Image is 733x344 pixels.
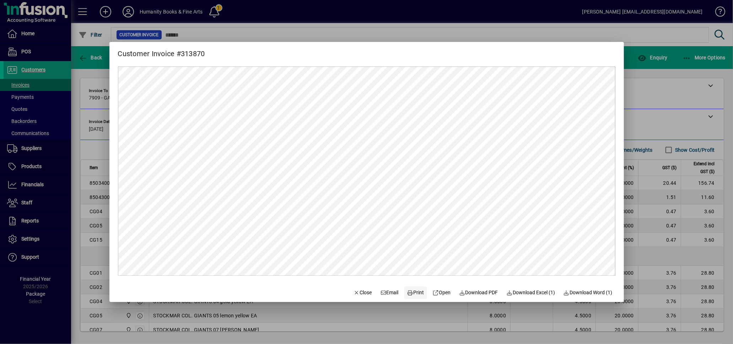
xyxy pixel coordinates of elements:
[407,289,424,296] span: Print
[354,289,372,296] span: Close
[109,42,214,59] h2: Customer Invoice #313870
[433,289,451,296] span: Open
[430,286,454,299] a: Open
[507,289,555,296] span: Download Excel (1)
[504,286,558,299] button: Download Excel (1)
[456,286,501,299] a: Download PDF
[380,289,399,296] span: Email
[561,286,615,299] button: Download Word (1)
[351,286,375,299] button: Close
[459,289,498,296] span: Download PDF
[564,289,613,296] span: Download Word (1)
[377,286,401,299] button: Email
[404,286,427,299] button: Print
